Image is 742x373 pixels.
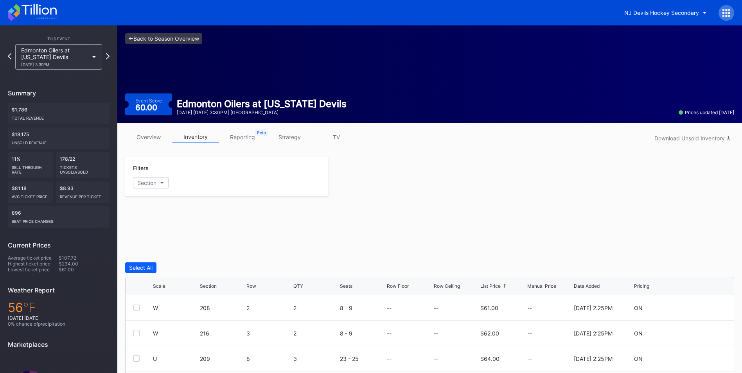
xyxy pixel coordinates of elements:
div: Avg ticket price [12,191,49,199]
div: $107.72 [59,255,110,261]
div: Pricing [634,283,649,289]
div: [DATE] [DATE] 3:30PM | [GEOGRAPHIC_DATA] [177,109,347,115]
a: TV [313,131,360,143]
div: seat price changes [12,216,106,224]
div: Weather Report [8,286,110,294]
div: Row Floor [387,283,409,289]
div: Total Revenue [12,113,106,120]
div: -- [387,355,392,362]
div: Scale [153,283,165,289]
div: Edmonton Oilers at [US_STATE] Devils [177,98,347,109]
div: 0 % chance of precipitation [8,321,110,327]
div: Edmonton Oilers at [US_STATE] Devils [21,47,88,67]
div: -- [434,305,438,311]
div: Download Unsold Inventory [654,135,730,142]
div: 3 [246,330,291,337]
div: $19,175 [8,127,110,149]
div: 178/22 [56,152,110,178]
div: [DATE] [DATE] [8,315,110,321]
div: 8 [246,355,291,362]
div: [DATE] 2:25PM [574,330,613,337]
span: ℉ [23,300,36,315]
div: Highest ticket price [8,261,59,267]
div: Section [200,283,217,289]
div: W [153,305,158,311]
div: -- [527,330,572,337]
div: $8.93 [56,181,110,203]
div: 2 [293,330,338,337]
div: [DATE] 2:25PM [574,355,613,362]
div: Summary [8,89,110,97]
div: -- [387,305,392,311]
div: -- [387,330,392,337]
div: -- [527,305,572,311]
button: Download Unsold Inventory [650,133,734,143]
div: Section [137,179,156,186]
div: $64.00 [480,355,499,362]
div: Manual Price [527,283,556,289]
a: overview [125,131,172,143]
button: Select All [125,262,156,273]
div: 60.00 [135,104,159,111]
a: reporting [219,131,266,143]
div: 23 - 25 [340,355,385,362]
div: W [153,330,158,337]
div: List Price [480,283,501,289]
div: $62.00 [480,330,499,337]
div: Prices updated [DATE] [679,109,734,115]
div: Row [246,283,256,289]
div: -- [434,355,438,362]
div: Lowest ticket price [8,267,59,273]
div: Current Prices [8,241,110,249]
div: Marketplaces [8,341,110,348]
div: ON [634,305,643,311]
div: $81.18 [8,181,53,203]
div: Seats [340,283,352,289]
a: <-Back to Season Overview [125,33,202,44]
div: Sell Through Rate [12,162,49,174]
div: Row Ceiling [434,283,460,289]
a: strategy [266,131,313,143]
div: ON [634,355,643,362]
div: Revenue per ticket [60,191,106,199]
div: $61.00 [59,267,110,273]
div: [DATE] 2:25PM [574,305,613,311]
div: [DATE] 3:30PM [21,62,88,67]
div: Select All [129,264,153,271]
div: Average ticket price [8,255,59,261]
div: 56 [8,300,110,315]
div: Event Score [135,98,162,104]
div: QTY [293,283,303,289]
button: NJ Devils Hockey Secondary [618,5,713,20]
div: 3 [293,355,338,362]
div: Date Added [574,283,600,289]
div: Filters [133,165,320,171]
div: 896 [8,206,110,228]
div: ON [634,330,643,337]
div: Tickets Unsold/Sold [60,162,106,174]
div: 8 - 9 [340,330,385,337]
div: 209 [200,355,245,362]
div: 2 [293,305,338,311]
div: $234.00 [59,261,110,267]
div: 216 [200,330,245,337]
div: -- [434,330,438,337]
div: Unsold Revenue [12,137,106,145]
button: Section [133,177,169,188]
a: inventory [172,131,219,143]
div: 11% [8,152,53,178]
div: 2 [246,305,291,311]
div: This Event [8,36,110,41]
div: $61.00 [480,305,498,311]
div: 8 - 9 [340,305,385,311]
div: NJ Devils Hockey Secondary [624,9,699,16]
div: 208 [200,305,245,311]
div: -- [527,355,572,362]
div: U [153,355,157,362]
div: $1,786 [8,103,110,124]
